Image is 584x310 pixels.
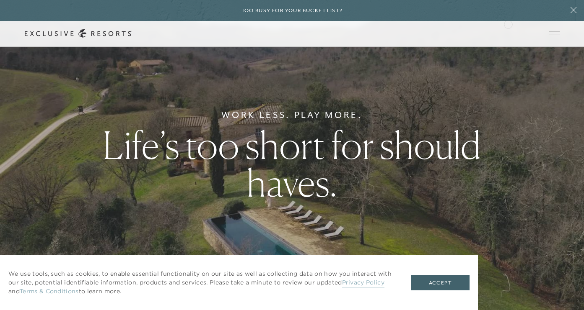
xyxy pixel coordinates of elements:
[102,126,482,202] h1: Life’s too short for should haves.
[20,287,79,296] a: Terms & Conditions
[411,275,470,291] button: Accept
[342,279,384,287] a: Privacy Policy
[241,7,343,15] h6: Too busy for your bucket list?
[221,108,363,122] h6: Work Less. Play More.
[8,269,394,296] p: We use tools, such as cookies, to enable essential functionality on our site as well as collectin...
[549,31,560,37] button: Open navigation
